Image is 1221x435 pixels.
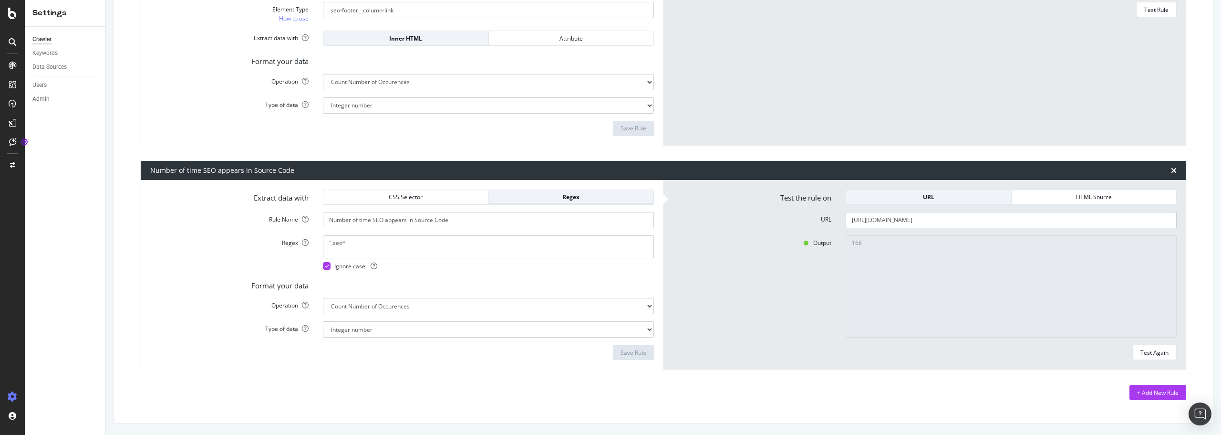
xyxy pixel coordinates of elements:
button: Regex [489,190,654,205]
div: Tooltip anchor [20,138,29,146]
button: HTML Source [1012,190,1177,205]
label: Rule Name [143,212,316,223]
div: Open Intercom Messenger [1189,403,1211,425]
label: Type of data [143,321,316,333]
div: Save Rule [621,349,646,357]
button: Test Rule [1136,2,1177,17]
div: Regex [497,193,646,201]
div: Test Again [1140,349,1169,357]
button: CSS Selector [323,190,489,205]
label: Operation [143,298,316,309]
textarea: 168 [846,235,1177,338]
a: How to use [279,13,309,23]
label: Format your data [143,277,316,291]
div: + Add New Rule [1137,389,1179,397]
label: Type of data [143,97,316,109]
input: Set a URL [846,212,1177,228]
button: Attribute [489,31,654,46]
label: Format your data [143,53,316,66]
div: Attribute [497,34,646,42]
a: Keywords [32,48,99,58]
label: URL [666,212,838,223]
button: URL [846,190,1012,205]
label: Output [666,235,838,247]
span: Ignore case [334,262,377,270]
button: Save Rule [613,345,654,360]
button: + Add New Rule [1129,385,1186,400]
div: Test Rule [1144,6,1169,14]
button: Inner HTML [323,31,489,46]
div: Element Type [150,5,309,13]
a: Admin [32,94,99,104]
div: Settings [32,8,98,19]
div: Keywords [32,48,58,58]
textarea: ".seo* [323,235,654,258]
div: HTML Source [1019,193,1169,201]
div: URL [854,193,1004,201]
div: Inner HTML [331,34,481,42]
input: Provide a name [323,212,654,228]
button: Test Again [1132,345,1177,360]
button: Save Rule [613,121,654,136]
div: Save Rule [621,124,646,132]
label: Extract data with [143,190,316,203]
label: Operation [143,74,316,85]
a: Crawler [32,34,99,44]
label: Test the rule on [666,190,838,203]
label: Extract data with [143,31,316,42]
div: Data Sources [32,62,67,72]
div: Crawler [32,34,52,44]
label: Regex [143,235,316,247]
input: CSS Expression [323,2,654,18]
div: times [1171,167,1177,174]
div: CSS Selector [331,193,481,201]
div: Number of time SEO appears in Source Code [150,166,294,175]
a: Users [32,80,99,90]
a: Data Sources [32,62,99,72]
div: Admin [32,94,50,104]
div: Users [32,80,47,90]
